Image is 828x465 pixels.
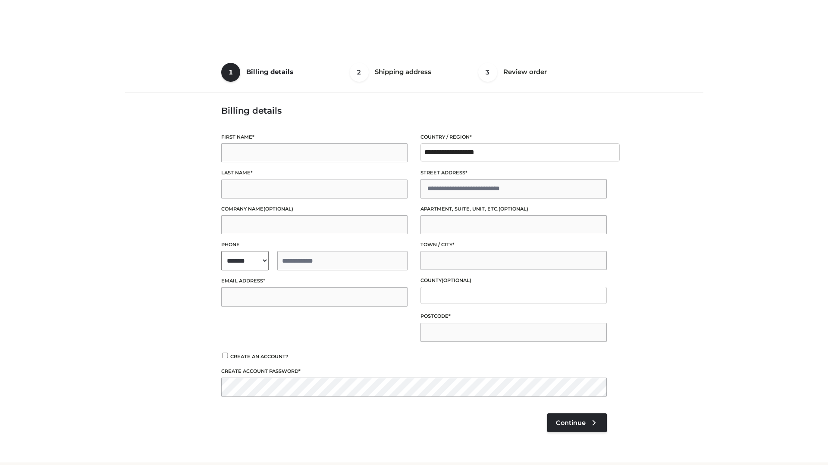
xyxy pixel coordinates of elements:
label: Apartment, suite, unit, etc. [420,205,607,213]
span: Create an account? [230,353,289,360]
span: Billing details [246,68,293,76]
label: Country / Region [420,133,607,141]
span: 3 [478,63,497,82]
span: (optional) [442,277,471,283]
input: Create an account? [221,353,229,358]
span: 1 [221,63,240,82]
label: Email address [221,277,408,285]
span: 2 [350,63,369,82]
label: Town / City [420,241,607,249]
label: Street address [420,169,607,177]
span: Shipping address [375,68,431,76]
a: Continue [547,413,607,432]
h3: Billing details [221,105,607,116]
label: Postcode [420,312,607,320]
span: (optional) [499,206,528,212]
label: Create account password [221,367,607,375]
span: (optional) [263,206,293,212]
label: First name [221,133,408,141]
label: Phone [221,241,408,249]
span: Review order [503,68,547,76]
label: Last name [221,169,408,177]
span: Continue [556,419,586,427]
label: County [420,276,607,285]
label: Company name [221,205,408,213]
